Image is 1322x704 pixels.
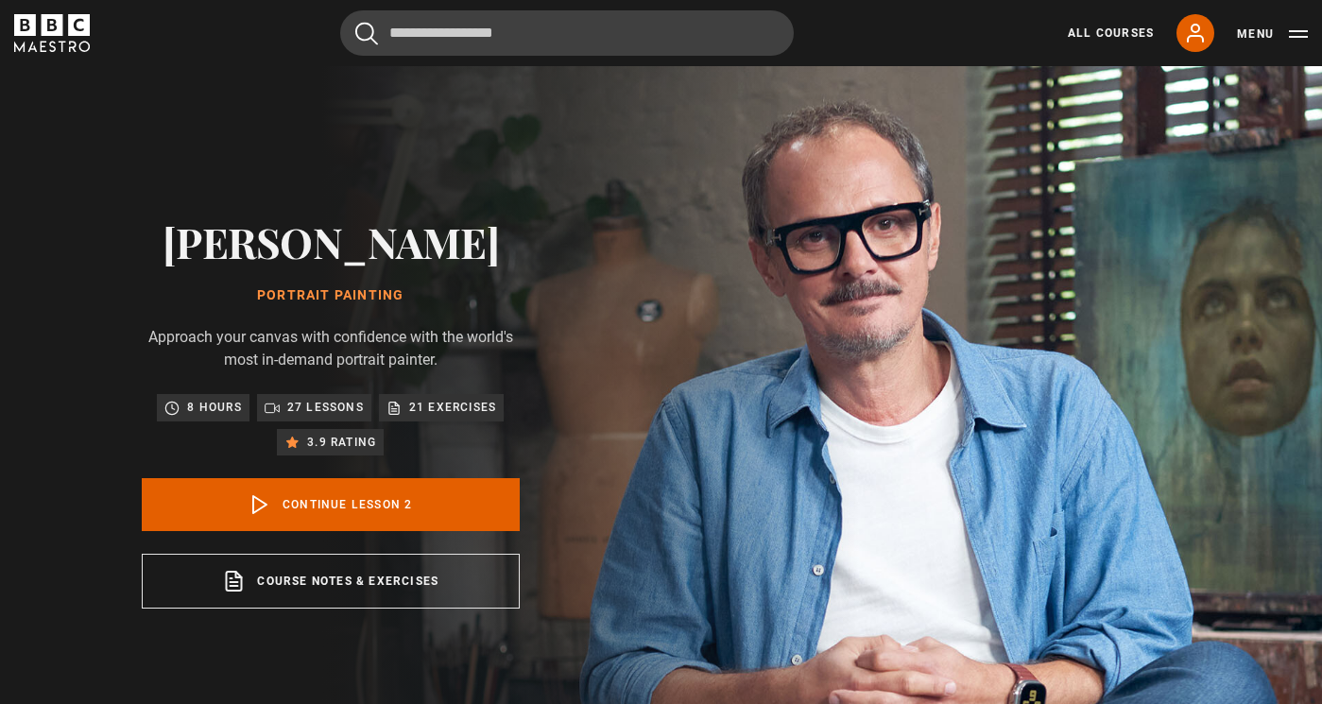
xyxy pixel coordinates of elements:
a: Course notes & exercises [142,554,520,609]
p: 21 exercises [409,398,496,417]
input: Search [340,10,794,56]
h1: Portrait Painting [142,288,520,303]
button: Submit the search query [355,22,378,45]
p: 3.9 rating [307,433,376,452]
a: All Courses [1068,25,1154,42]
button: Toggle navigation [1237,25,1308,43]
p: Approach your canvas with confidence with the world's most in-demand portrait painter. [142,326,520,371]
svg: BBC Maestro [14,14,90,52]
p: 8 hours [187,398,241,417]
p: 27 lessons [287,398,364,417]
h2: [PERSON_NAME] [142,217,520,266]
a: Continue lesson 2 [142,478,520,531]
